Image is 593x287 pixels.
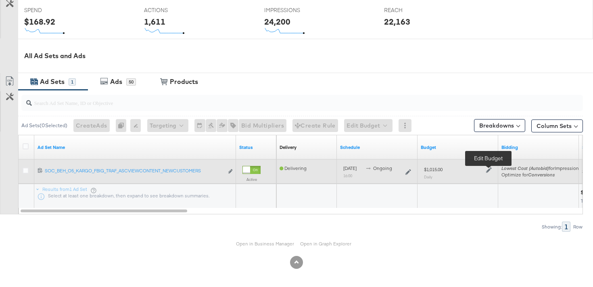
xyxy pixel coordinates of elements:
[69,78,76,86] div: 1
[343,165,357,171] span: [DATE]
[21,122,67,129] div: Ad Sets ( 0 Selected)
[40,77,65,86] div: Ad Sets
[116,119,130,132] div: 0
[24,51,593,61] div: All Ad Sets and Ads
[32,92,533,107] input: Search Ad Set Name, ID or Objective
[38,144,233,151] a: Your Ad Set name.
[501,144,576,151] a: Shows your bid and optimisation settings for this Ad Set.
[541,224,562,230] div: Showing:
[424,174,432,179] sub: Daily
[242,177,261,182] label: Active
[384,6,445,14] span: REACH
[144,6,205,14] span: ACTIONS
[501,165,581,171] span: for Impressions
[424,166,443,173] div: $1,015.00
[562,222,570,232] div: 1
[144,16,165,27] div: 1,611
[110,77,122,86] div: Ads
[474,119,525,132] button: Breakdowns
[264,16,290,27] div: 24,200
[501,172,581,178] div: Optimize for
[300,241,351,247] a: Open in Graph Explorer
[126,78,136,86] div: 50
[45,168,223,174] div: SOC_BEH_O5_KARGO_FBIG_TRAF_ASCVIEWCONTENT_NEWCUSTOMERS
[421,144,495,151] a: Shows the current budget of Ad Set.
[264,6,325,14] span: IMPRESSIONS
[280,165,307,171] span: Delivering
[528,172,555,178] em: Conversions
[384,16,410,27] div: 22,163
[573,224,583,230] div: Row
[340,144,414,151] a: Shows when your Ad Set is scheduled to deliver.
[24,16,55,27] div: $168.92
[280,144,296,151] div: Delivery
[280,144,296,151] a: Reflects the ability of your Ad Set to achieve delivery based on ad states, schedule and budget.
[239,144,273,151] a: Shows the current state of your Ad Set.
[236,241,294,247] a: Open in Business Manager
[24,6,85,14] span: SPEND
[45,168,223,176] a: SOC_BEH_O5_KARGO_FBIG_TRAF_ASCVIEWCONTENT_NEWCUSTOMERS
[531,119,583,132] button: Column Sets
[343,173,352,178] sub: 16:00
[170,77,198,86] div: Products
[501,165,549,171] em: Lowest Cost (Autobid)
[373,165,392,171] span: ongoing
